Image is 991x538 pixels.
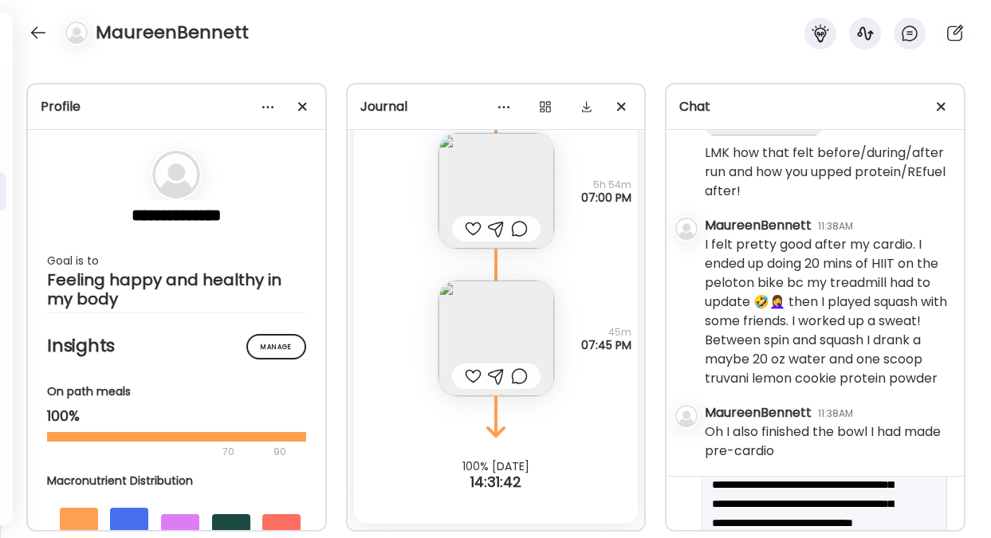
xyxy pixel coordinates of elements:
img: images%2Fqk1UMNShLscvHbxrvy1CHX4G3og2%2FRhp2pL3ghIjYHwpjhveu%2FJzRlQeWzHV21QytE88a7_240 [438,133,554,249]
span: 5h 54m [581,179,631,191]
img: bg-avatar-default.svg [675,405,698,427]
div: 90 [272,442,288,461]
span: 45m [581,326,631,339]
div: Manage [246,334,306,359]
div: Profile [41,97,313,116]
img: bg-avatar-default.svg [65,22,88,44]
div: 11:38AM [818,219,853,234]
div: MaureenBennett [705,403,812,422]
div: 70 [47,442,269,461]
img: images%2Fqk1UMNShLscvHbxrvy1CHX4G3og2%2FqpG107WBf5XWShz1tTfM%2F3SnPItu8FuoFbFJRl0jG_240 [438,281,554,396]
span: 07:45 PM [581,339,631,351]
div: 14:31:42 [348,473,645,492]
div: LMK how that felt before/during/after run and how you upped protein/REfuel after! [705,143,951,201]
div: 100% [47,406,306,426]
div: I felt pretty good after my cardio. I ended up doing 20 mins of HIIT on the peloton bike bc my tr... [705,235,951,388]
div: Chat [679,97,951,116]
div: 100% [DATE] [348,460,645,473]
div: On path meals [47,383,306,400]
div: Goal is to [47,251,306,270]
div: 11:38AM [818,406,853,421]
h2: Insights [47,334,306,358]
div: Oh I also finished the bowl I had made pre-cardio [705,422,951,461]
img: bg-avatar-default.svg [675,218,698,240]
div: Journal [360,97,632,116]
div: Macronutrient Distribution [47,473,313,489]
span: 07:00 PM [581,191,631,204]
div: MaureenBennett [705,216,812,235]
div: Feeling happy and healthy in my body [47,270,306,308]
h4: MaureenBennett [96,20,249,45]
img: bg-avatar-default.svg [152,151,200,198]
